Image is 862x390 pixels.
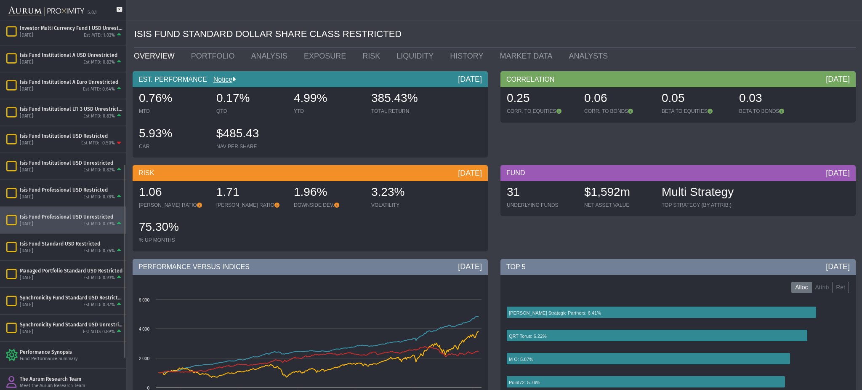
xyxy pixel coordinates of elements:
[139,143,208,150] div: CAR
[294,202,363,208] div: DOWNSIDE DEV.
[20,382,123,389] div: Meet the Aurum Research Team
[83,275,115,281] div: Est MTD: 0.93%
[216,108,285,115] div: QTD
[139,298,149,302] text: 6 000
[83,248,115,254] div: Est MTD: 0.76%
[371,202,440,208] div: VOLATILITY
[20,376,123,382] div: The Aurum Research Team
[207,76,232,83] a: Notice
[81,140,115,146] div: Est MTD: -0.50%
[139,202,208,208] div: [PERSON_NAME] RATIO
[662,90,731,108] div: 0.05
[20,240,123,247] div: Isis Fund Standard USD Restricted
[83,302,115,308] div: Est MTD: 0.87%
[20,32,33,38] div: [DATE]
[739,108,808,115] div: BETA TO BONDS
[88,10,97,16] div: 5.0.1
[84,32,115,38] div: Est MTD: 1.03%
[139,237,208,243] div: % UP MONTHS
[139,126,208,143] div: 5.93%
[216,143,285,150] div: NAV PER SHARE
[20,349,123,355] div: Performance Synopsis
[133,259,488,275] div: PERFORMANCE VERSUS INDICES
[294,184,363,202] div: 1.96%
[509,310,601,315] text: [PERSON_NAME] Strategic Partners: 6.41%
[20,194,33,200] div: [DATE]
[83,86,115,92] div: Est MTD: 0.64%
[20,267,123,274] div: Managed Portfolio Standard USD Restricted
[20,213,123,220] div: Isis Fund Professional USD Unrestricted
[20,132,123,139] div: Isis Fund Institutional USD Restricted
[584,202,653,208] div: NET ASSET VALUE
[216,126,285,143] div: $485.43
[216,91,250,104] span: 0.17%
[20,105,123,112] div: Isis Fund Institutional LTI 3 USD Unrestricted
[662,184,734,202] div: Multi Strategy
[739,90,808,108] div: 0.03
[139,91,172,104] span: 0.76%
[458,168,482,178] div: [DATE]
[371,108,440,115] div: TOTAL RETURN
[133,71,488,87] div: EST. PERFORMANCE
[507,108,576,115] div: CORR. TO EQUITIES
[20,329,33,335] div: [DATE]
[20,302,33,308] div: [DATE]
[20,159,123,166] div: Isis Fund Institutional USD Unrestricted
[298,48,356,64] a: EXPOSURE
[507,184,576,202] div: 31
[20,51,123,58] div: Isis Fund Institutional A USD Unrestricted
[458,74,482,84] div: [DATE]
[294,108,363,115] div: YTD
[390,48,444,64] a: LIQUIDITY
[185,48,245,64] a: PORTFOLIO
[458,262,482,272] div: [DATE]
[791,282,811,294] label: Alloc
[139,327,149,331] text: 4 000
[20,140,33,146] div: [DATE]
[216,184,285,202] div: 1.71
[584,108,653,115] div: CORR. TO BONDS
[20,275,33,281] div: [DATE]
[509,380,540,385] text: Point72: 5.76%
[584,184,653,202] div: $1,592m
[507,91,530,104] span: 0.25
[139,356,149,361] text: 2 000
[811,282,833,294] label: Attrib
[371,184,440,202] div: 3.23%
[507,202,576,208] div: UNDERLYING FUNDS
[216,202,285,208] div: [PERSON_NAME] RATIO
[20,167,33,173] div: [DATE]
[83,167,115,173] div: Est MTD: 0.82%
[139,108,208,115] div: MTD
[494,48,563,64] a: MARKET DATA
[826,262,850,272] div: [DATE]
[83,59,115,65] div: Est MTD: 0.82%
[20,59,33,65] div: [DATE]
[20,355,123,362] div: Fund Performance Summary
[20,186,123,193] div: Isis Fund Professional USD Restricted
[139,184,208,202] div: 1.06
[83,113,115,119] div: Est MTD: 0.83%
[20,86,33,92] div: [DATE]
[509,334,547,339] text: QRT Torus: 6.22%
[83,194,115,200] div: Est MTD: 0.78%
[8,2,84,21] img: Aurum-Proximity%20white.svg
[20,113,33,119] div: [DATE]
[83,221,115,227] div: Est MTD: 0.79%
[500,259,856,275] div: TOP 5
[584,90,653,108] div: 0.06
[371,90,440,108] div: 385.43%
[356,48,390,64] a: RISK
[662,202,734,208] div: TOP STRATEGY (BY ATTRIB.)
[20,78,123,85] div: Isis Fund Institutional A Euro Unrestricted
[662,108,731,115] div: BETA TO EQUITIES
[207,75,236,84] div: Notice
[83,329,115,335] div: Est MTD: 0.89%
[20,321,123,328] div: Synchronicity Fund Standard USD Unrestricted
[444,48,493,64] a: HISTORY
[134,21,856,48] div: ISIS FUND STANDARD DOLLAR SHARE CLASS RESTRICTED
[832,282,849,294] label: Ret
[826,74,850,84] div: [DATE]
[20,221,33,227] div: [DATE]
[826,168,850,178] div: [DATE]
